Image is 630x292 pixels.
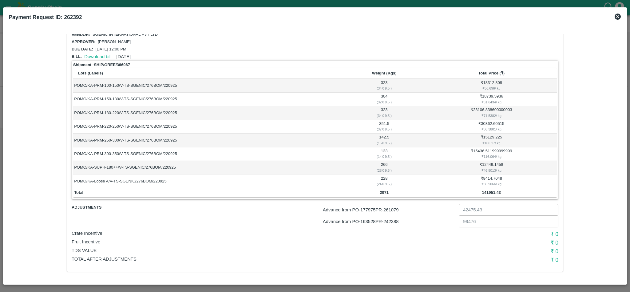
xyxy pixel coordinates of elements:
h6: ₹ 0 [396,247,558,256]
div: ( 15 X 9.5 ) [343,140,425,146]
b: Total [74,190,83,195]
strong: Shipment - SHIP/GREE/366067 [73,62,130,68]
td: ₹ 18739.5936 [426,93,557,106]
div: ₹ 61.6434 / kg [427,99,556,105]
b: Weight (Kgs) [372,71,397,75]
td: ₹ 30362.60515 [426,120,557,134]
td: POMO/KA-Loose A/V-TS-SGENIC/276BOM/220925 [73,174,343,188]
div: ₹ 116.064 / kg [427,154,556,159]
div: ₹ 71.5382 / kg [427,113,556,118]
td: POMO/KA-PRM-180-220/V-TS-SGENIC/276BOM/220925 [73,106,343,120]
td: ₹ 8414.7048 [426,174,557,188]
td: ₹ 18312.808 [426,79,557,92]
h6: ₹ 0 [396,230,558,238]
div: ( 32 X 9.5 ) [343,99,425,105]
a: Download bill [84,54,111,59]
div: ( 24 X 9.5 ) [343,181,425,187]
span: Adjustments [72,204,153,211]
p: TDS VALUE [72,247,396,254]
p: Advance from PO- 163528 PR- 242388 [323,218,456,225]
div: ( 34 X 9.5 ) [343,86,425,91]
h6: ₹ 0 [396,256,558,264]
td: 266 [343,161,426,174]
p: SGENIC INTERNATIONAL PVT LTD [93,32,158,38]
span: Approver: [72,39,95,44]
div: ₹ 86.3801 / kg [427,126,556,132]
td: 304 [343,93,426,106]
b: 141951.43 [482,190,501,195]
td: POMO/KA-PRM-250-300/V-TS-SGENIC/276BOM/220925 [73,134,343,147]
div: ₹ 36.9066 / kg [427,181,556,187]
td: 323 [343,106,426,120]
b: 2071 [380,190,389,195]
td: ₹ 15436.511999999999 [426,147,557,161]
p: Advance from PO- 177975 PR- 261079 [323,206,456,213]
td: POMO/KA-PRM-300-350/V-TS-SGENIC/276BOM/220925 [73,147,343,161]
td: 142.5 [343,134,426,147]
div: ₹ 106.17 / kg [427,140,556,146]
td: 323 [343,79,426,92]
td: ₹ 15129.225 [426,134,557,147]
b: Total Price (₹) [478,71,505,75]
td: ₹ 12449.1458 [426,161,557,174]
input: Advance [459,216,558,227]
div: ₹ 56.696 / kg [427,86,556,91]
div: ( 37 X 9.5 ) [343,126,425,132]
b: Lots (Labels) [78,71,103,75]
input: Advance [459,204,558,216]
div: ( 14 X 9.5 ) [343,154,425,159]
p: [PERSON_NAME] [98,39,131,45]
td: POMO/KA-SUPR-180++/V-TS-SGENIC/276BOM/220925 [73,161,343,174]
td: POMO/KA-PRM-220-250/V-TS-SGENIC/276BOM/220925 [73,120,343,134]
td: 351.5 [343,120,426,134]
p: [DATE] 12:00 PM [96,46,126,52]
h6: ₹ 0 [396,238,558,247]
span: [DATE] [116,54,131,59]
div: ₹ 46.8013 / kg [427,168,556,173]
td: POMO/KA-PRM-150-180/V-TS-SGENIC/276BOM/220925 [73,93,343,106]
div: ( 34 X 9.5 ) [343,113,425,118]
span: Bill: [72,54,82,59]
td: ₹ 23106.838600000003 [426,106,557,120]
span: Vendor: [72,32,90,37]
b: Payment Request ID: 262392 [9,14,82,20]
span: Due date: [72,47,93,51]
p: Fruit Incentive [72,238,396,245]
p: Total After adjustments [72,256,396,262]
td: 133 [343,147,426,161]
p: Crate Incentive [72,230,396,237]
td: POMO/KA-PRM-100-150/V-TS-SGENIC/276BOM/220925 [73,79,343,92]
td: 228 [343,174,426,188]
div: ( 28 X 9.5 ) [343,168,425,173]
